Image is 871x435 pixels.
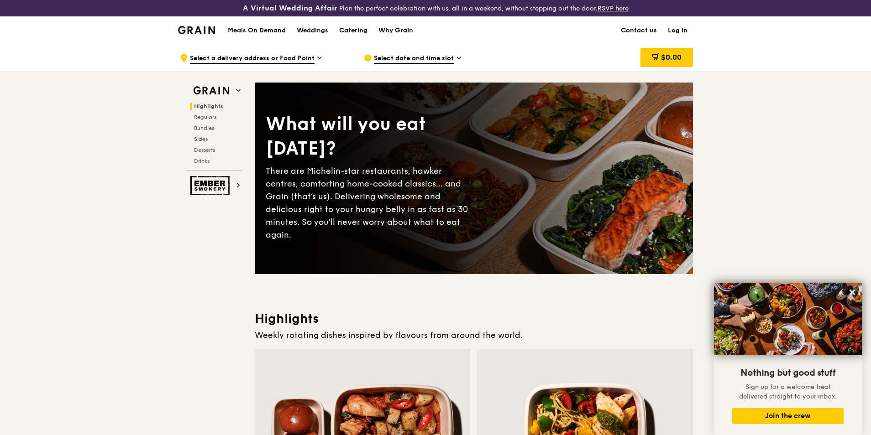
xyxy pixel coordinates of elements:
[190,176,232,195] img: Ember Smokery web logo
[255,311,693,327] h3: Highlights
[615,17,662,44] a: Contact us
[739,383,837,400] span: Sign up for a welcome treat delivered straight to your inbox.
[291,17,334,44] a: Weddings
[598,5,629,12] a: RSVP here
[740,368,835,378] span: Nothing but good stuff
[266,165,474,241] div: There are Michelin-star restaurants, hawker centres, comforting home-cooked classics… and Grain (...
[845,285,860,300] button: Close
[194,136,208,142] span: Sides
[297,17,328,44] div: Weddings
[714,283,862,355] img: DSC07876-Edit02-Large.jpeg
[662,17,693,44] a: Log in
[243,4,337,13] h3: A Virtual Wedding Affair
[339,17,367,44] div: Catering
[178,26,215,34] img: Grain
[374,54,454,64] span: Select date and time slot
[378,17,413,44] div: Why Grain
[190,83,232,99] img: Grain web logo
[373,17,419,44] a: Why Grain
[194,114,216,120] span: Regulars
[334,17,373,44] a: Catering
[194,158,210,164] span: Drinks
[661,53,682,62] span: $0.00
[194,103,223,109] span: Highlights
[173,4,698,13] div: Plan the perfect celebration with us, all in a weekend, without stepping out the door.
[255,329,693,342] div: Weekly rotating dishes inspired by flavours from around the world.
[266,112,474,161] div: What will you eat [DATE]?
[228,26,286,35] h1: Meals On Demand
[194,125,214,131] span: Bundles
[178,16,215,43] a: GrainGrain
[194,147,215,153] span: Desserts
[190,54,315,64] span: Select a delivery address or Food Point
[732,408,844,424] button: Join the crew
